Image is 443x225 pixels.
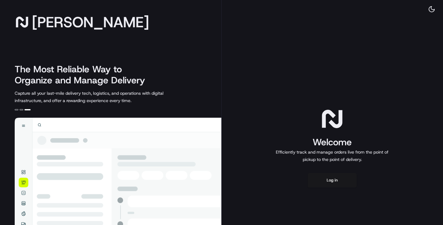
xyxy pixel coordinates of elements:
p: Capture all your last-mile delivery tech, logistics, and operations with digital infrastructure, ... [15,90,191,104]
h1: Welcome [273,136,391,148]
span: [PERSON_NAME] [32,16,149,28]
h2: The Most Reliable Way to Organize and Manage Delivery [15,64,152,86]
p: Efficiently track and manage orders live from the point of pickup to the point of delivery. [273,148,391,163]
button: Log in [308,173,357,188]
